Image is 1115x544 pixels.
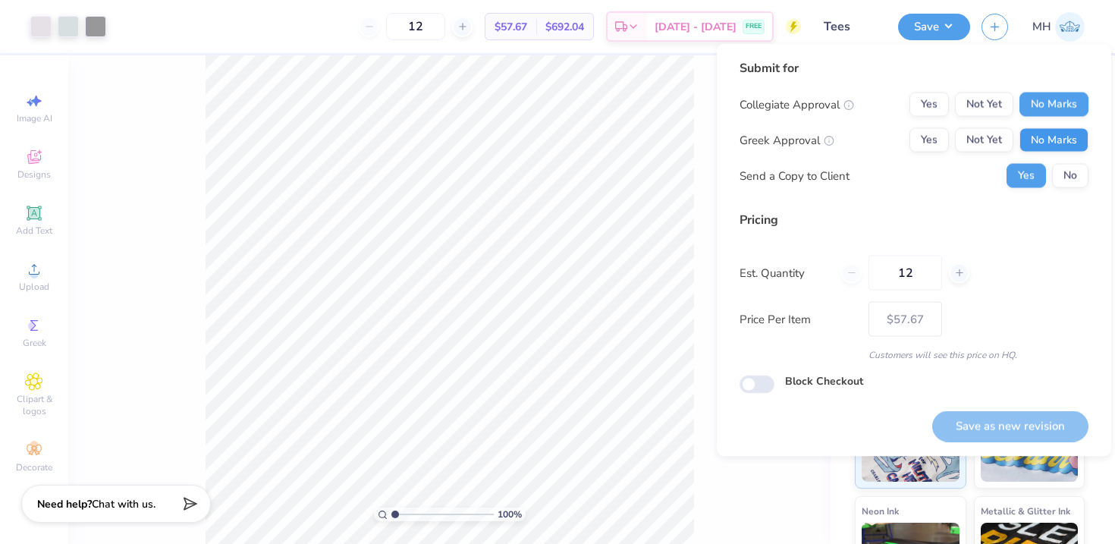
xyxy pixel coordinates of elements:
[8,393,61,417] span: Clipart & logos
[740,211,1088,229] div: Pricing
[740,167,850,184] div: Send a Copy to Client
[16,225,52,237] span: Add Text
[740,96,854,113] div: Collegiate Approval
[19,281,49,293] span: Upload
[17,112,52,124] span: Image AI
[16,461,52,473] span: Decorate
[740,59,1088,77] div: Submit for
[1052,164,1088,188] button: No
[23,337,46,349] span: Greek
[1032,18,1051,36] span: MH
[386,13,445,40] input: – –
[898,14,970,40] button: Save
[955,93,1013,117] button: Not Yet
[740,310,857,328] label: Price Per Item
[909,93,949,117] button: Yes
[495,19,527,35] span: $57.67
[862,503,899,519] span: Neon Ink
[740,348,1088,362] div: Customers will see this price on HQ.
[1032,12,1085,42] a: MH
[812,11,887,42] input: Untitled Design
[746,21,762,32] span: FREE
[1019,93,1088,117] button: No Marks
[655,19,737,35] span: [DATE] - [DATE]
[1019,128,1088,153] button: No Marks
[981,503,1070,519] span: Metallic & Glitter Ink
[955,128,1013,153] button: Not Yet
[868,256,942,291] input: – –
[909,128,949,153] button: Yes
[740,131,834,149] div: Greek Approval
[17,168,51,181] span: Designs
[92,497,155,511] span: Chat with us.
[1055,12,1085,42] img: Mitra Hegde
[1007,164,1046,188] button: Yes
[498,508,522,521] span: 100 %
[740,264,830,281] label: Est. Quantity
[785,373,863,389] label: Block Checkout
[37,497,92,511] strong: Need help?
[545,19,584,35] span: $692.04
